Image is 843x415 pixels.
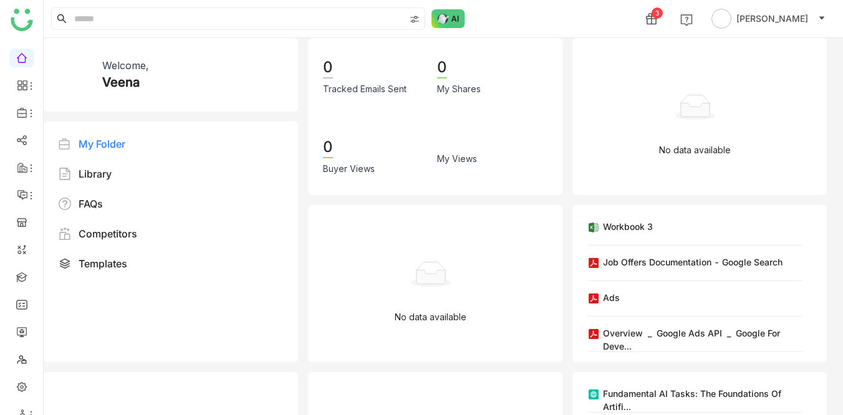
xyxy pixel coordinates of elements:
[652,7,663,19] div: 3
[11,9,33,31] img: logo
[79,196,103,211] div: FAQs
[709,9,828,29] button: [PERSON_NAME]
[323,162,375,176] div: Buyer Views
[323,82,407,96] div: Tracked Emails Sent
[79,226,137,241] div: Competitors
[711,9,731,29] img: avatar
[395,310,466,324] p: No data available
[437,57,447,79] div: 0
[323,57,333,79] div: 0
[323,137,333,158] div: 0
[603,387,802,413] div: Fundamental AI Tasks: The Foundations of Artifi...
[680,14,693,26] img: help.svg
[102,73,140,92] div: Veena
[431,9,465,28] img: ask-buddy-normal.svg
[59,58,92,92] img: 684a9a4bde261c4b36a3ca54
[736,12,808,26] span: [PERSON_NAME]
[437,82,481,96] div: My Shares
[603,327,802,353] div: Overview _ Google Ads API _ Google for Deve...
[79,166,112,181] div: Library
[79,256,127,271] div: Templates
[410,14,420,24] img: search-type.svg
[659,143,731,157] p: No data available
[603,255,783,269] div: job offers documentation - Google Search
[603,220,653,233] div: Workbook 3
[437,152,477,166] div: My Views
[603,291,620,304] div: Ads
[79,136,125,151] div: My Folder
[102,58,148,73] div: Welcome,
